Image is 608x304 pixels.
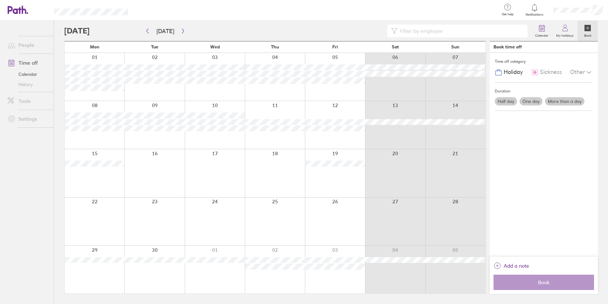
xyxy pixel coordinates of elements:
span: Sat [392,44,399,49]
span: Sun [451,44,459,49]
div: Duration [495,86,593,96]
a: Time off [3,56,54,69]
span: Sickness [540,69,562,76]
button: Book [494,275,594,290]
span: Fri [332,44,338,49]
span: Holiday [504,69,523,76]
span: Mon [90,44,100,49]
div: Book time off [494,44,522,49]
label: More than a day [545,97,584,105]
a: Settings [3,112,54,125]
a: People [3,39,54,51]
span: Wed [210,44,220,49]
label: Book [580,32,595,38]
button: Add a note [494,261,529,271]
button: [DATE] [151,26,179,36]
label: Half day [495,97,517,105]
a: Calendar [531,21,552,41]
label: One day [520,97,542,105]
a: History [3,79,54,90]
label: Calendar [531,32,552,38]
span: Notifications [524,13,545,17]
div: Time off category [495,57,593,66]
a: My holidays [552,21,577,41]
a: Calendar [3,69,54,79]
span: Book [498,279,590,285]
label: My holidays [552,32,577,38]
span: Thu [271,44,279,49]
a: Book [577,21,598,41]
a: Tools [3,95,54,107]
a: Notifications [524,3,545,17]
span: Get help [497,12,518,16]
input: Filter by employee [397,25,524,37]
span: Tue [151,44,158,49]
div: Other [570,66,593,78]
span: Add a note [504,261,529,271]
